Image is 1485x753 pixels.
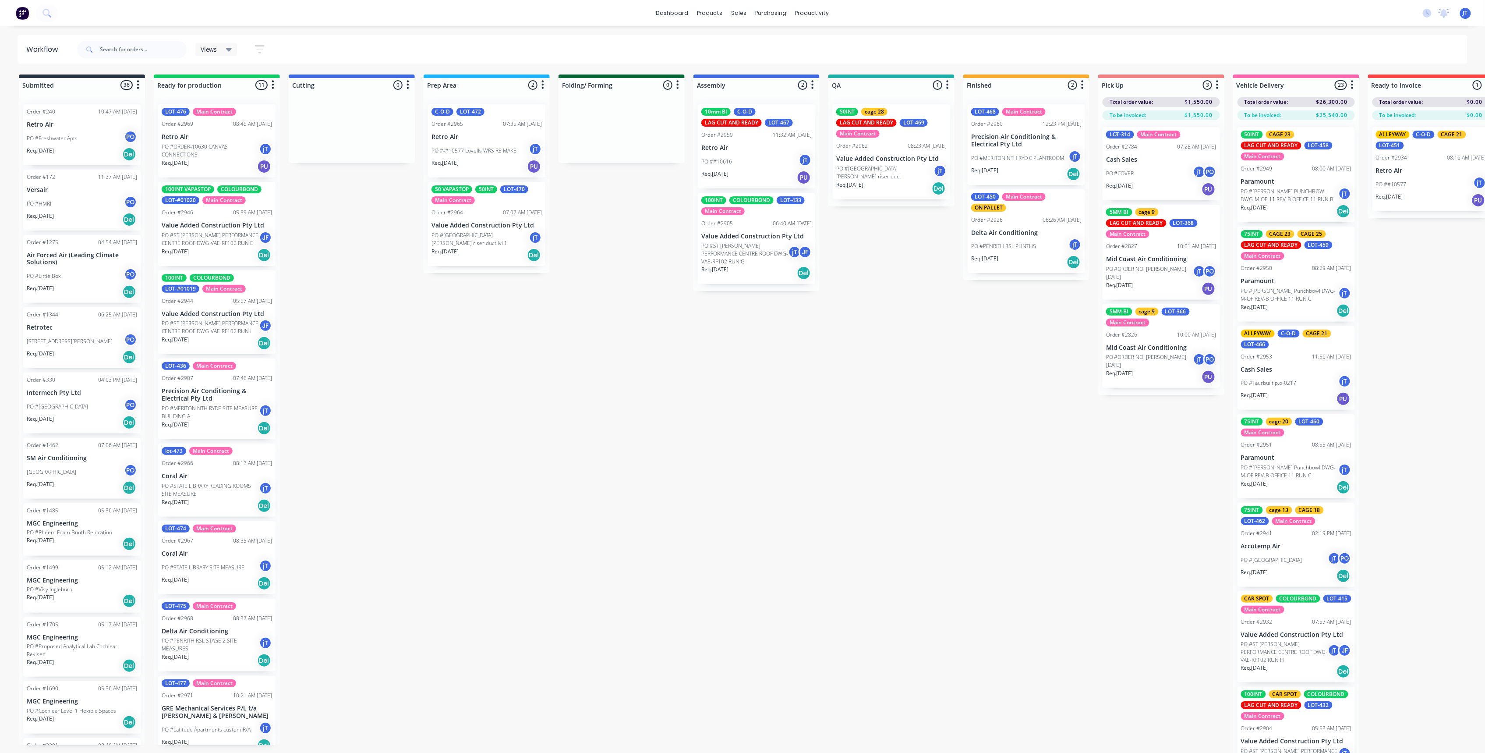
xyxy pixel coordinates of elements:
p: PO #[PERSON_NAME] Punchbowl DWG-M-OF REV-B OFFICE 11 RUN C [1241,287,1338,303]
div: Del [122,213,136,227]
div: Order #2950 [1241,264,1273,272]
p: Req. [DATE] [971,167,998,174]
div: Order #1485 [27,507,58,515]
div: Order #1344 [27,311,58,319]
p: Paramount [1241,454,1351,462]
div: LOT-366 [1162,308,1190,316]
p: Req. [DATE] [162,336,189,344]
div: ALLEYWAY [1376,131,1410,139]
p: Req. [DATE] [162,498,189,506]
div: Del [257,248,271,262]
div: 50 VAPASTOP50INTLOT-470Main ContractOrder #296407:07 AM [DATE]Value Added Construction Pty LtdPO ... [428,182,545,266]
div: COLOURBOND [190,274,234,282]
p: Req. [DATE] [701,170,728,178]
p: Retro Air [27,121,137,128]
p: Req. [DATE] [162,159,189,167]
div: Order #330 [27,376,55,384]
div: Main Contract [1002,108,1046,116]
div: 100INT [701,196,726,204]
p: PO #[PERSON_NAME] PUNCHBOWL DWG-M-OF-11 REV-B OFFICE 11 RUN B [1241,188,1338,203]
div: LAG CUT AND READY [1241,142,1301,149]
div: PO [124,195,137,209]
p: Req. [DATE] [27,480,54,488]
div: JF [259,231,272,244]
p: PO #ST [PERSON_NAME] PERFORMANCE CENTRE ROOF DWG-VAE-RF102 RUN i [162,320,259,335]
div: 10mm BI [701,108,731,116]
div: 75INT [1241,230,1263,238]
div: Order #2784 [1106,143,1138,151]
div: 07:07 AM [DATE] [503,209,542,217]
div: C-O-D [1413,131,1435,139]
p: Intermech Pty Ltd [27,389,137,397]
p: PO #[GEOGRAPHIC_DATA][PERSON_NAME] riser duct lvl 1 [431,231,529,247]
div: Order #1462 [27,441,58,449]
div: 04:03 PM [DATE] [98,376,137,384]
div: Order #2953 [1241,353,1273,361]
p: PO #ORDER-10630 CANVAS CONNECTIONS [162,143,259,159]
p: Req. [DATE] [1241,391,1268,399]
div: 5MM BIcage 9LAG CUT AND READYLOT-368Main ContractOrder #282710:01 AM [DATE]Mid Coast Air Conditio... [1103,205,1220,300]
a: dashboard [652,7,693,20]
div: PO [1203,265,1216,278]
div: 50INT [475,185,497,193]
div: C-O-D [431,108,453,116]
p: Versair [27,186,137,194]
div: PU [1202,282,1216,296]
p: PO #[GEOGRAPHIC_DATA] [27,403,88,411]
div: 100INTCOLOURBONDLOT-433Main ContractOrder #290506:40 AM [DATE]Value Added Construction Pty LtdPO ... [698,193,815,284]
p: Value Added Construction Pty Ltd [162,310,272,318]
p: Req. [DATE] [1106,281,1133,289]
div: jT [259,482,272,495]
p: Req. [DATE] [27,415,54,423]
div: 100INT VAPASTOP [162,185,214,193]
div: Del [932,181,946,195]
p: Req. [DATE] [431,159,459,167]
div: LOT-450Main ContractON PALLETOrder #292606:26 AM [DATE]Delta Air ConditioningPO #PENRITH RSL PLIN... [968,189,1085,273]
div: jT [1338,287,1351,300]
p: [GEOGRAPHIC_DATA] [27,468,76,476]
div: 07:40 AM [DATE] [233,374,272,382]
div: LOT-451 [1376,142,1404,149]
div: LOT-436 [162,362,190,370]
div: 50INT [1241,131,1263,139]
p: Req. [DATE] [1106,182,1133,190]
div: Del [257,499,271,513]
div: jT [788,245,801,259]
p: PO #ST [PERSON_NAME] PERFORMANCE CENTRE ROOF DWG-VAE-RF102 RUN E [162,231,259,247]
p: Precision Air Conditioning & Electrical Pty Ltd [162,387,272,402]
p: Precision Air Conditioning & Electrical Pty Ltd [971,133,1082,148]
div: Del [122,416,136,430]
div: Main Contract [1106,319,1149,327]
div: COLOURBOND [729,196,774,204]
div: 11:37 AM [DATE] [98,173,137,181]
div: 07:06 AM [DATE] [98,441,137,449]
div: Main Contract [1241,153,1284,160]
p: PO #-#10577 Lovells WRS RE MAKE [431,147,516,155]
div: PO [124,464,137,477]
div: Main Contract [1002,193,1046,201]
p: Req. [DATE] [27,212,54,220]
div: Main Contract [431,196,475,204]
div: Main Contract [1137,131,1181,139]
div: 50INTcage 28LAG CUT AND READYLOT-469Main ContractOrder #296208:23 AM [DATE]Value Added Constructi... [833,104,950,199]
div: PU [257,160,271,174]
div: Main Contract [836,130,880,138]
div: jT [1068,238,1082,251]
div: cage 9 [1135,208,1159,216]
div: jT [259,142,272,156]
div: Order #2949 [1241,165,1273,173]
div: PO [1203,165,1216,178]
div: jT [529,142,542,156]
div: 08:23 AM [DATE] [908,142,947,150]
span: Views [201,45,217,54]
div: 100INT VAPASTOPCOLOURBONDLOT-#01020Main ContractOrder #294605:59 AM [DATE]Value Added Constructio... [158,182,276,266]
div: 75INT [1241,506,1263,514]
img: Factory [16,7,29,20]
div: Order #2962 [836,142,868,150]
div: 50 VAPASTOP [431,185,472,193]
div: 08:00 AM [DATE] [1312,165,1351,173]
div: PO [124,333,137,346]
div: LAG CUT AND READY [836,119,897,127]
div: 05:57 AM [DATE] [233,297,272,305]
p: [STREET_ADDRESS][PERSON_NAME] [27,337,113,345]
